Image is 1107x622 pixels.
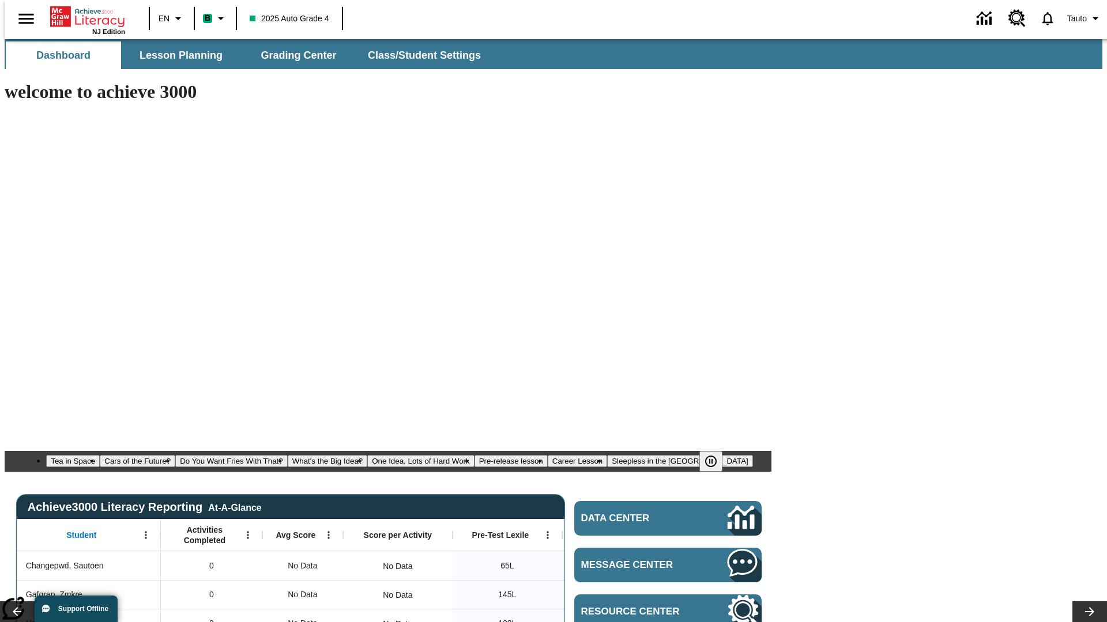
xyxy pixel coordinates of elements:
[198,8,232,29] button: Boost Class color is mint green. Change class color
[548,455,607,467] button: Slide 7 Career Lesson
[276,530,315,540] span: Avg Score
[250,13,329,25] span: 2025 Auto Grade 4
[262,551,343,580] div: No Data, Changepwd, Sautoen
[66,530,96,540] span: Student
[6,41,121,69] button: Dashboard
[472,530,529,540] span: Pre-Test Lexile
[175,455,288,467] button: Slide 3 Do You Want Fries With That?
[50,5,125,28] a: Home
[208,500,261,513] div: At-A-Glance
[1033,3,1063,33] a: Notifications
[92,28,125,35] span: NJ Edition
[282,554,323,578] span: No Data
[167,525,243,545] span: Activities Completed
[581,559,693,571] span: Message Center
[288,455,368,467] button: Slide 4 What's the Big Idea?
[36,49,91,62] span: Dashboard
[50,4,125,35] div: Home
[282,583,323,606] span: No Data
[368,49,481,62] span: Class/Student Settings
[367,455,474,467] button: Slide 5 One Idea, Lots of Hard Work
[581,606,693,617] span: Resource Center
[209,560,214,572] span: 0
[28,500,262,514] span: Achieve3000 Literacy Reporting
[262,580,343,609] div: No Data, Gafqrap, Zmkre
[26,560,104,572] span: Changepwd, Sautoen
[161,580,262,609] div: 0, Gafqrap, Zmkre
[100,455,175,467] button: Slide 2 Cars of the Future?
[1072,601,1107,622] button: Lesson carousel, Next
[261,49,336,62] span: Grading Center
[377,555,418,578] div: No Data, Changepwd, Sautoen
[699,451,722,472] button: Pause
[239,526,257,544] button: Open Menu
[5,39,1102,69] div: SubNavbar
[581,513,689,524] span: Data Center
[123,41,239,69] button: Lesson Planning
[574,548,762,582] a: Message Center
[699,451,734,472] div: Pause
[137,526,155,544] button: Open Menu
[35,596,118,622] button: Support Offline
[46,455,100,467] button: Slide 1 Tea in Space
[159,13,170,25] span: EN
[5,81,771,103] h1: welcome to achieve 3000
[359,41,490,69] button: Class/Student Settings
[9,2,43,36] button: Open side menu
[500,560,514,572] span: 65 Lexile, Changepwd, Sautoen
[539,526,556,544] button: Open Menu
[205,11,210,25] span: B
[5,41,491,69] div: SubNavbar
[574,501,762,536] a: Data Center
[498,589,516,601] span: 145 Lexile, Gafqrap, Zmkre
[607,455,753,467] button: Slide 8 Sleepless in the Animal Kingdom
[153,8,190,29] button: Language: EN, Select a language
[58,605,108,613] span: Support Offline
[209,589,214,601] span: 0
[1067,13,1087,25] span: Tauto
[475,455,548,467] button: Slide 6 Pre-release lesson
[26,589,82,601] span: Gafqrap, Zmkre
[140,49,223,62] span: Lesson Planning
[970,3,1001,35] a: Data Center
[1001,3,1033,34] a: Resource Center, Will open in new tab
[1063,8,1107,29] button: Profile/Settings
[161,551,262,580] div: 0, Changepwd, Sautoen
[320,526,337,544] button: Open Menu
[377,583,418,606] div: No Data, Gafqrap, Zmkre
[241,41,356,69] button: Grading Center
[364,530,432,540] span: Score per Activity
